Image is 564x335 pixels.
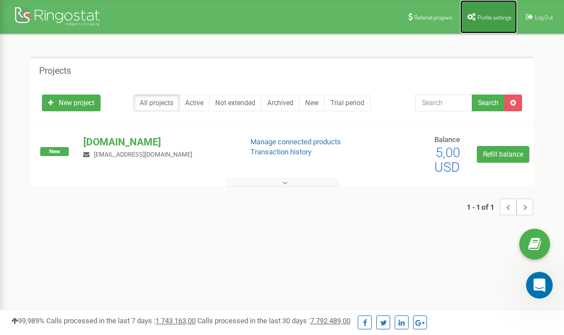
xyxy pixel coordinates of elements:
[467,199,500,215] span: 1 - 1 of 1
[535,15,553,21] span: Log Out
[324,95,371,111] a: Trial period
[197,317,350,325] span: Calls processed in the last 30 days :
[42,95,101,111] a: New project
[11,317,45,325] span: 99,989%
[477,15,511,21] span: Profile settings
[250,148,311,156] a: Transaction history
[526,272,553,299] iframe: Intercom live chat
[134,95,179,111] a: All projects
[414,15,453,21] span: Referral program
[477,146,529,163] a: Refill balance
[83,135,232,149] p: [DOMAIN_NAME]
[261,95,300,111] a: Archived
[179,95,210,111] a: Active
[310,317,350,325] u: 7 792 489,00
[250,138,341,146] a: Manage connected products
[46,317,196,325] span: Calls processed in the last 7 days :
[39,66,71,76] h5: Projects
[467,187,533,227] nav: ...
[472,95,505,111] button: Search
[209,95,262,111] a: Not extended
[415,95,472,111] input: Search
[94,151,192,158] span: [EMAIL_ADDRESS][DOMAIN_NAME]
[40,147,69,156] span: New
[155,317,196,325] u: 1 743 163,00
[434,135,460,144] span: Balance
[299,95,325,111] a: New
[434,145,460,175] span: 5,00 USD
